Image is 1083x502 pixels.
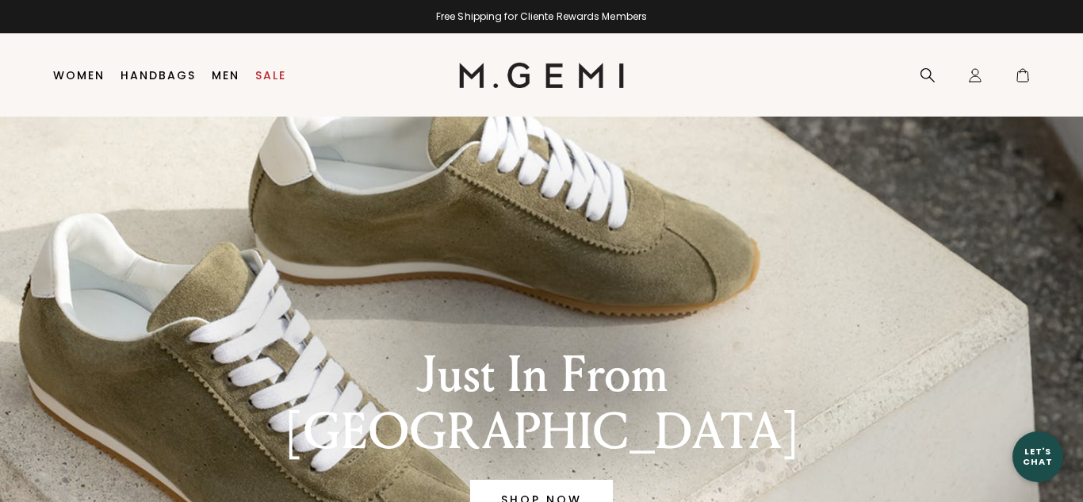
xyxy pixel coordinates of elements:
div: Let's Chat [1012,446,1063,466]
a: Handbags [121,69,196,82]
a: Sale [255,69,286,82]
a: Women [53,69,105,82]
a: Men [212,69,239,82]
div: Just In From [GEOGRAPHIC_DATA] [247,347,836,461]
img: M.Gemi [459,63,625,88]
